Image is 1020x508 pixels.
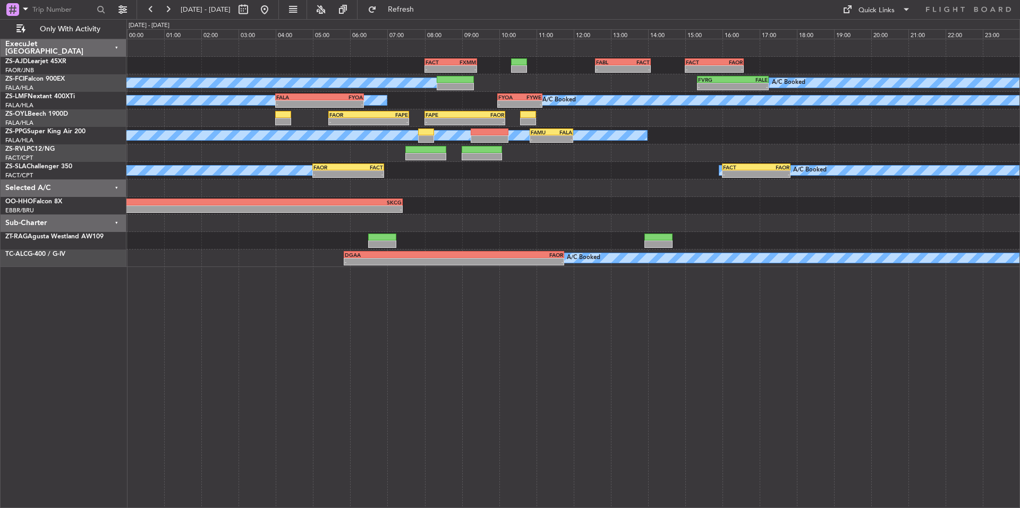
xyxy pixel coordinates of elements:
[946,29,983,39] div: 22:00
[623,66,650,72] div: -
[542,92,576,108] div: A/C Booked
[465,111,504,118] div: FAOR
[5,199,62,205] a: OO-HHOFalcon 8X
[793,162,827,178] div: A/C Booked
[5,101,33,109] a: FALA/HLA
[733,83,768,90] div: -
[5,93,28,100] span: ZS-LMF
[129,21,169,30] div: [DATE] - [DATE]
[127,29,164,39] div: 00:00
[5,58,66,65] a: ZS-AJDLearjet 45XR
[567,250,600,266] div: A/C Booked
[5,128,86,135] a: ZS-PPGSuper King Air 200
[363,1,427,18] button: Refresh
[329,111,369,118] div: FAOR
[465,118,504,125] div: -
[5,251,65,257] a: TC-ALCG-400 / G-IV
[201,29,239,39] div: 02:00
[5,234,28,240] span: ZT-RAG
[499,29,537,39] div: 10:00
[498,101,520,107] div: -
[760,29,797,39] div: 17:00
[5,76,24,82] span: ZS-FCI
[596,59,623,65] div: FABL
[28,25,112,33] span: Only With Activity
[834,29,871,39] div: 19:00
[531,129,551,135] div: FAMU
[551,129,572,135] div: FALA
[454,259,563,265] div: -
[454,252,563,258] div: FAOR
[345,252,454,258] div: DGAA
[983,29,1020,39] div: 23:00
[685,29,722,39] div: 15:00
[369,111,408,118] div: FAPE
[520,101,541,107] div: -
[537,29,574,39] div: 11:00
[648,29,685,39] div: 14:00
[41,199,222,205] div: LEZL
[5,146,27,152] span: ZS-RVL
[5,128,27,135] span: ZS-PPG
[715,59,743,65] div: FAOR
[551,136,572,142] div: -
[498,94,520,100] div: FYOA
[5,58,28,65] span: ZS-AJD
[5,171,33,179] a: FACT/CPT
[715,66,743,72] div: -
[5,163,27,170] span: ZS-SLA
[319,101,362,107] div: -
[686,66,715,72] div: -
[350,29,387,39] div: 06:00
[450,66,476,72] div: -
[345,259,454,265] div: -
[329,118,369,125] div: -
[908,29,946,39] div: 21:00
[596,66,623,72] div: -
[41,206,222,212] div: -
[348,171,383,177] div: -
[5,251,28,257] span: TC-ALC
[5,154,33,162] a: FACT/CPT
[611,29,648,39] div: 13:00
[837,1,916,18] button: Quick Links
[5,234,104,240] a: ZT-RAGAgusta Westland AW109
[756,164,789,170] div: FAOR
[5,76,65,82] a: ZS-FCIFalcon 900EX
[426,111,465,118] div: FAPE
[313,164,348,170] div: FAOR
[531,136,551,142] div: -
[574,29,611,39] div: 12:00
[756,171,789,177] div: -
[5,111,28,117] span: ZS-OYL
[5,163,72,170] a: ZS-SLAChallenger 350
[369,118,408,125] div: -
[723,164,756,170] div: FACT
[319,94,362,100] div: FYOA
[686,59,715,65] div: FACT
[239,29,276,39] div: 03:00
[5,66,34,74] a: FAOR/JNB
[698,83,733,90] div: -
[623,59,650,65] div: FACT
[164,29,201,39] div: 01:00
[276,29,313,39] div: 04:00
[5,111,68,117] a: ZS-OYLBeech 1900D
[426,118,465,125] div: -
[32,2,93,18] input: Trip Number
[348,164,383,170] div: FACT
[722,29,760,39] div: 16:00
[313,29,350,39] div: 05:00
[387,29,424,39] div: 07:00
[221,206,402,212] div: -
[379,6,423,13] span: Refresh
[723,171,756,177] div: -
[426,66,451,72] div: -
[5,119,33,127] a: FALA/HLA
[5,93,75,100] a: ZS-LMFNextant 400XTi
[5,146,55,152] a: ZS-RVLPC12/NG
[181,5,231,14] span: [DATE] - [DATE]
[858,5,895,16] div: Quick Links
[276,101,319,107] div: -
[698,76,733,83] div: FVRG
